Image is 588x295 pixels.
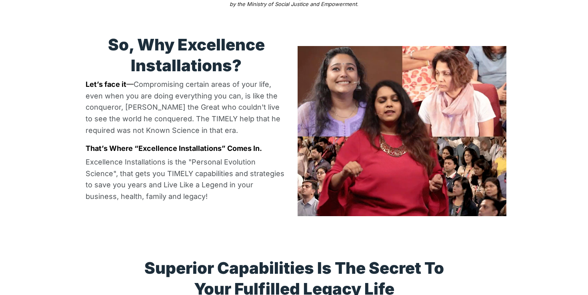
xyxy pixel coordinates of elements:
[86,157,287,203] p: Excellence Installations is the "Personal Evolution Science", that gets you TIMELY capabilities a...
[108,35,265,75] strong: So, Why Excellence Installations?
[86,79,287,136] p: Compromising certain areas of your life, even when you are doing everything you can, is like the ...
[86,144,262,153] b: That’s Where “Excellence Installations” Comes In.
[86,80,126,88] span: Let’s face it
[126,80,134,88] span: —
